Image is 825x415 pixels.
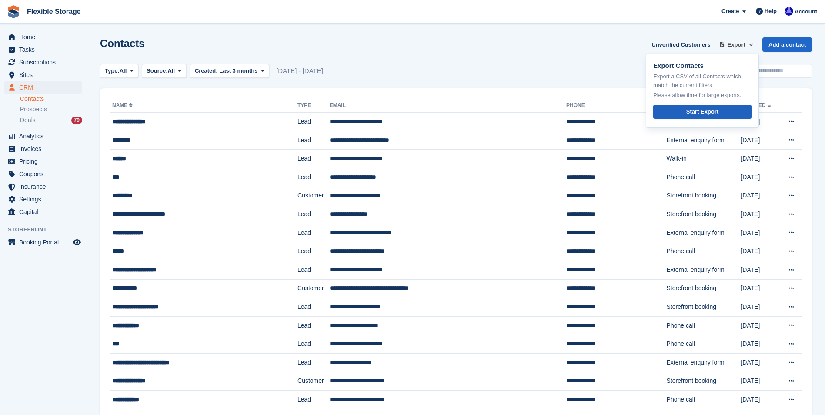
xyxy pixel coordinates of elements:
[667,316,741,335] td: Phone call
[297,187,330,205] td: Customer
[785,7,793,16] img: Ian Petherick
[297,242,330,261] td: Lead
[19,193,71,205] span: Settings
[741,113,779,131] td: [DATE]
[168,67,175,75] span: All
[4,31,82,43] a: menu
[765,7,777,16] span: Help
[566,99,667,113] th: Phone
[72,237,82,248] a: Preview store
[20,105,82,114] a: Prospects
[741,353,779,372] td: [DATE]
[667,391,741,409] td: Phone call
[19,206,71,218] span: Capital
[20,95,82,103] a: Contacts
[120,67,127,75] span: All
[741,372,779,391] td: [DATE]
[741,298,779,317] td: [DATE]
[686,107,718,116] div: Start Export
[741,224,779,242] td: [DATE]
[19,81,71,94] span: CRM
[667,335,741,354] td: Phone call
[20,105,47,114] span: Prospects
[8,225,87,234] span: Storefront
[667,261,741,279] td: External enquiry form
[297,261,330,279] td: Lead
[741,261,779,279] td: [DATE]
[297,298,330,317] td: Lead
[762,37,812,52] a: Add a contact
[19,143,71,155] span: Invoices
[19,130,71,142] span: Analytics
[4,143,82,155] a: menu
[297,335,330,354] td: Lead
[19,69,71,81] span: Sites
[100,37,145,49] h1: Contacts
[190,64,269,78] button: Created: Last 3 months
[297,316,330,335] td: Lead
[4,69,82,81] a: menu
[4,44,82,56] a: menu
[147,67,167,75] span: Source:
[741,205,779,224] td: [DATE]
[667,205,741,224] td: Storefront booking
[105,67,120,75] span: Type:
[795,7,817,16] span: Account
[4,56,82,68] a: menu
[741,150,779,168] td: [DATE]
[7,5,20,18] img: stora-icon-8386f47178a22dfd0bd8f6a31ec36ba5ce8667c1dd55bd0f319d3a0aa187defe.svg
[330,99,566,113] th: Email
[667,187,741,205] td: Storefront booking
[297,391,330,409] td: Lead
[142,64,187,78] button: Source: All
[667,279,741,298] td: Storefront booking
[667,242,741,261] td: Phone call
[741,335,779,354] td: [DATE]
[717,37,755,52] button: Export
[667,168,741,187] td: Phone call
[23,4,84,19] a: Flexible Storage
[297,99,330,113] th: Type
[741,187,779,205] td: [DATE]
[4,168,82,180] a: menu
[653,61,752,71] p: Export Contacts
[667,131,741,150] td: External enquiry form
[4,81,82,94] a: menu
[653,72,752,89] p: Export a CSV of all Contacts which match the current filters.
[71,117,82,124] div: 79
[20,116,36,124] span: Deals
[741,168,779,187] td: [DATE]
[667,372,741,391] td: Storefront booking
[100,64,138,78] button: Type: All
[667,298,741,317] td: Storefront booking
[4,181,82,193] a: menu
[19,56,71,68] span: Subscriptions
[219,67,257,74] span: Last 3 months
[4,155,82,167] a: menu
[653,105,752,119] a: Start Export
[653,91,752,100] p: Please allow time for large exports.
[648,37,714,52] a: Unverified Customers
[112,102,134,108] a: Name
[741,391,779,409] td: [DATE]
[667,224,741,242] td: External enquiry form
[276,66,323,76] span: [DATE] - [DATE]
[741,242,779,261] td: [DATE]
[667,353,741,372] td: External enquiry form
[195,67,218,74] span: Created:
[667,150,741,168] td: Walk-in
[4,130,82,142] a: menu
[4,236,82,248] a: menu
[297,224,330,242] td: Lead
[297,279,330,298] td: Customer
[297,353,330,372] td: Lead
[297,131,330,150] td: Lead
[20,116,82,125] a: Deals 79
[721,7,739,16] span: Create
[728,40,745,49] span: Export
[19,168,71,180] span: Coupons
[741,279,779,298] td: [DATE]
[741,316,779,335] td: [DATE]
[297,168,330,187] td: Lead
[4,206,82,218] a: menu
